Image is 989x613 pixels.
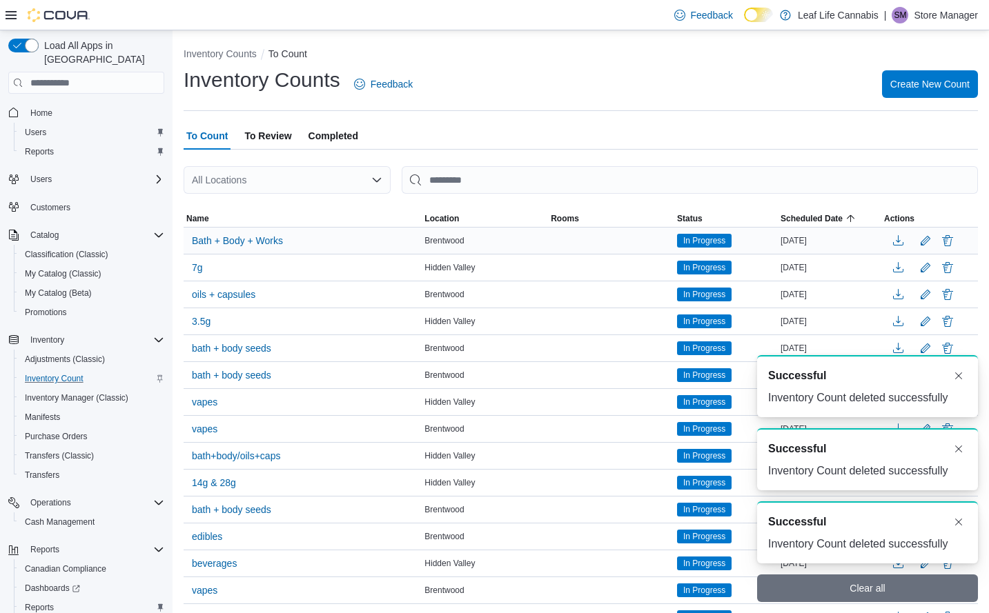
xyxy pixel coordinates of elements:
[25,412,60,423] span: Manifests
[25,105,58,121] a: Home
[25,307,67,318] span: Promotions
[424,289,464,300] span: Brentwood
[19,390,164,406] span: Inventory Manager (Classic)
[939,259,956,276] button: Delete
[19,351,110,368] a: Adjustments (Classic)
[917,257,934,278] button: Edit count details
[30,497,71,508] span: Operations
[192,341,271,355] span: bath + body seeds
[309,122,358,150] span: Completed
[548,210,674,227] button: Rooms
[39,39,164,66] span: Load All Apps in [GEOGRAPHIC_DATA]
[184,48,257,59] button: Inventory Counts
[19,448,99,464] a: Transfers (Classic)
[184,66,340,94] h1: Inventory Counts
[669,1,738,29] a: Feedback
[884,213,914,224] span: Actions
[778,313,881,330] div: [DATE]
[25,602,54,613] span: Reports
[25,583,80,594] span: Dashboards
[882,70,978,98] button: Create New Count
[184,210,422,227] button: Name
[950,514,967,530] button: Dismiss toast
[25,516,95,527] span: Cash Management
[19,409,66,425] a: Manifests
[186,365,277,385] button: bath + body seeds
[14,427,170,446] button: Purchase Orders
[778,210,881,227] button: Scheduled Date
[25,450,94,461] span: Transfers (Classic)
[19,143,59,160] a: Reports
[25,494,164,511] span: Operations
[683,584,725,596] span: In Progress
[424,531,464,542] span: Brentwood
[683,557,725,570] span: In Progress
[30,544,59,555] span: Reports
[186,499,277,520] button: bath + body seeds
[25,171,164,188] span: Users
[778,259,881,276] div: [DATE]
[19,514,100,530] a: Cash Management
[402,166,978,194] input: This is a search bar. After typing your query, hit enter to filter the results lower in the page.
[19,514,164,530] span: Cash Management
[192,422,217,436] span: vapes
[371,174,382,185] button: Open list of options
[14,579,170,598] a: Dashboards
[186,213,209,224] span: Name
[14,465,170,485] button: Transfers
[14,350,170,369] button: Adjustments (Classic)
[677,234,732,248] span: In Progress
[19,143,164,160] span: Reports
[186,580,223,601] button: vapes
[25,127,46,138] span: Users
[192,368,271,382] span: bath + body seeds
[424,504,464,515] span: Brentwood
[30,108,52,119] span: Home
[950,441,967,457] button: Dismiss toast
[3,493,170,512] button: Operations
[25,199,76,216] a: Customers
[192,476,236,490] span: 14g & 28g
[778,340,881,356] div: [DATE]
[192,583,217,597] span: vapes
[19,246,114,263] a: Classification (Classic)
[25,470,59,481] span: Transfers
[19,580,164,596] span: Dashboards
[894,7,906,23] span: SM
[781,213,843,224] span: Scheduled Date
[25,392,128,403] span: Inventory Manager (Classic)
[424,450,475,461] span: Hidden Valley
[19,467,164,483] span: Transfers
[917,338,934,359] button: Edit count details
[14,283,170,303] button: My Catalog (Beta)
[19,428,164,445] span: Purchase Orders
[3,170,170,189] button: Users
[192,530,222,543] span: edibles
[192,395,217,409] span: vapes
[186,284,261,305] button: oils + capsules
[192,503,271,516] span: bath + body seeds
[14,142,170,161] button: Reports
[683,315,725,328] span: In Progress
[683,369,725,381] span: In Progress
[939,286,956,303] button: Delete
[19,580,86,596] a: Dashboards
[890,77,970,91] span: Create New Count
[674,210,778,227] button: Status
[677,213,703,224] span: Status
[30,174,52,185] span: Users
[677,476,732,490] span: In Progress
[349,70,418,98] a: Feedback
[768,368,967,384] div: Notification
[884,7,887,23] p: |
[25,146,54,157] span: Reports
[25,431,88,442] span: Purchase Orders
[19,448,164,464] span: Transfers (Classic)
[25,249,108,260] span: Classification (Classic)
[184,47,978,63] nav: An example of EuiBreadcrumbs
[939,340,956,356] button: Delete
[25,171,57,188] button: Users
[25,332,164,348] span: Inventory
[186,526,228,547] button: edibles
